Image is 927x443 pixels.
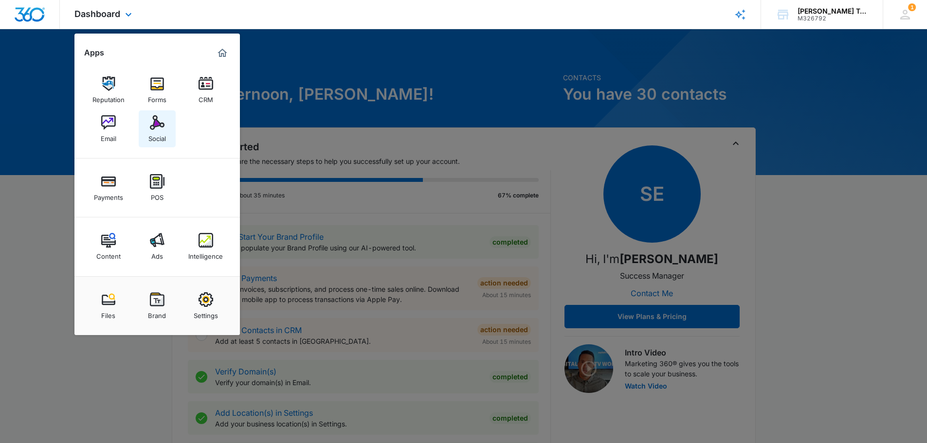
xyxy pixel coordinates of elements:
[798,7,869,15] div: account name
[187,287,224,324] a: Settings
[90,228,127,265] a: Content
[188,248,223,260] div: Intelligence
[139,287,176,324] a: Brand
[139,169,176,206] a: POS
[90,71,127,108] a: Reputation
[94,189,123,201] div: Payments
[101,130,116,142] div: Email
[148,130,166,142] div: Social
[199,91,213,104] div: CRM
[908,3,916,11] span: 1
[187,71,224,108] a: CRM
[90,169,127,206] a: Payments
[101,307,115,319] div: Files
[96,248,121,260] div: Content
[215,45,230,61] a: Marketing 360® Dashboard
[187,228,224,265] a: Intelligence
[148,91,166,104] div: Forms
[92,91,125,104] div: Reputation
[84,48,104,57] h2: Apps
[139,110,176,147] a: Social
[90,110,127,147] a: Email
[139,71,176,108] a: Forms
[194,307,218,319] div: Settings
[908,3,916,11] div: notifications count
[151,189,164,201] div: POS
[74,9,120,19] span: Dashboard
[798,15,869,22] div: account id
[148,307,166,319] div: Brand
[139,228,176,265] a: Ads
[151,248,163,260] div: Ads
[90,287,127,324] a: Files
